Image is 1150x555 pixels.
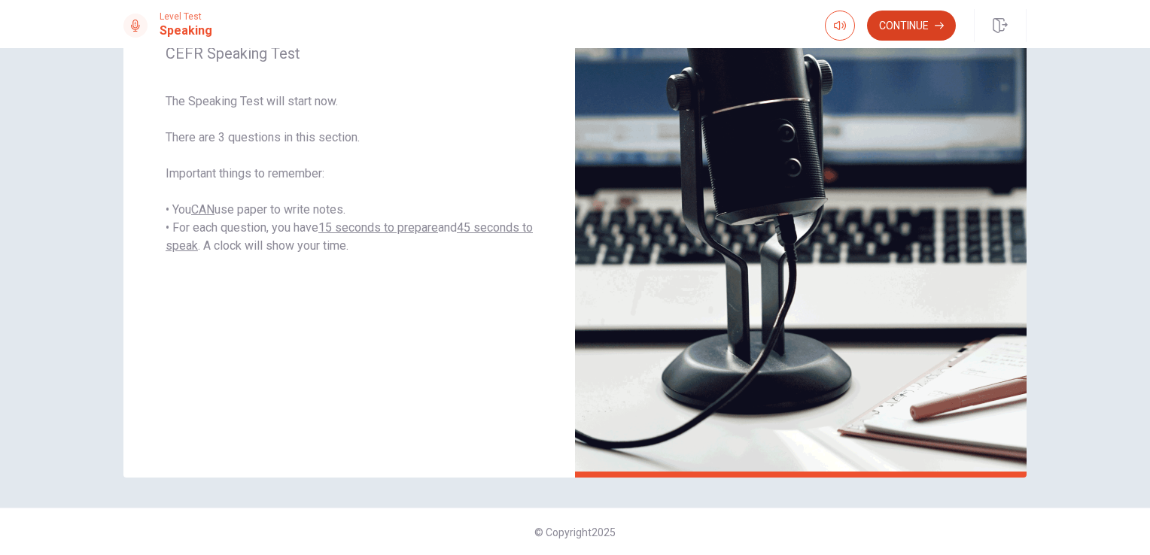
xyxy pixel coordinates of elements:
span: © Copyright 2025 [534,526,616,538]
button: Continue [867,11,956,41]
span: CEFR Speaking Test [166,44,533,62]
u: CAN [191,202,214,217]
u: 15 seconds to prepare [318,220,438,235]
span: The Speaking Test will start now. There are 3 questions in this section. Important things to reme... [166,92,533,255]
span: Level Test [160,11,212,22]
h1: Speaking [160,22,212,40]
